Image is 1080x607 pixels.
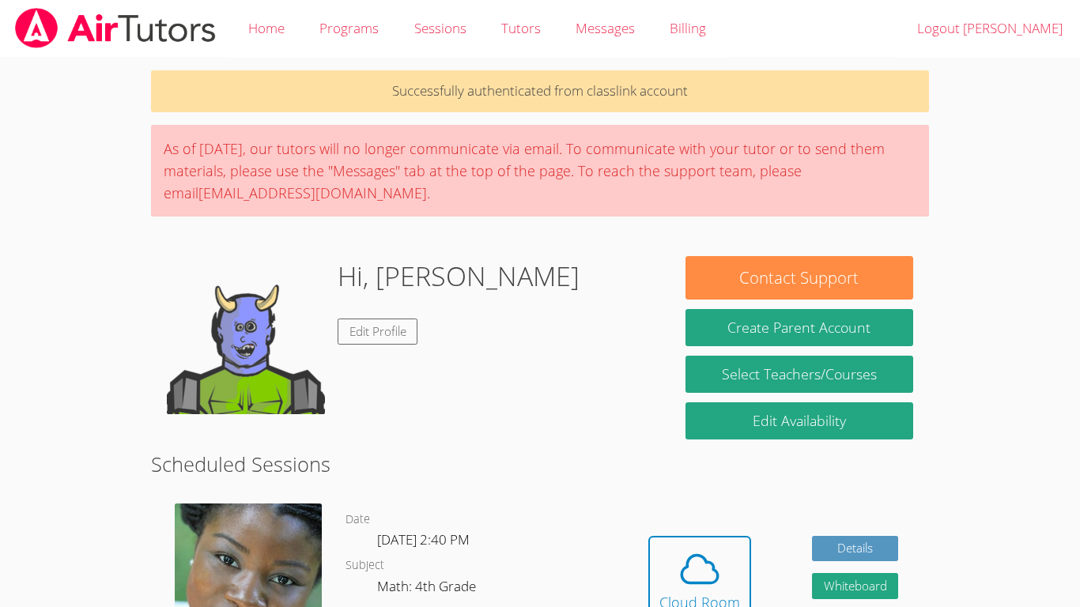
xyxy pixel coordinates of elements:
button: Create Parent Account [685,309,913,346]
p: Successfully authenticated from classlink account [151,70,929,112]
button: Contact Support [685,256,913,300]
a: Select Teachers/Courses [685,356,913,393]
span: [DATE] 2:40 PM [377,530,470,549]
h2: Scheduled Sessions [151,449,929,479]
a: Details [812,536,899,562]
dt: Date [346,510,370,530]
button: Whiteboard [812,573,899,599]
a: Edit Profile [338,319,418,345]
span: Messages [576,19,635,37]
dt: Subject [346,556,384,575]
div: As of [DATE], our tutors will no longer communicate via email. To communicate with your tutor or ... [151,125,929,217]
img: airtutors_banner-c4298cdbf04f3fff15de1276eac7730deb9818008684d7c2e4769d2f7ddbe033.png [13,8,217,48]
img: default.png [167,256,325,414]
a: Edit Availability [685,402,913,439]
h1: Hi, [PERSON_NAME] [338,256,580,296]
dd: Math: 4th Grade [377,575,479,602]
